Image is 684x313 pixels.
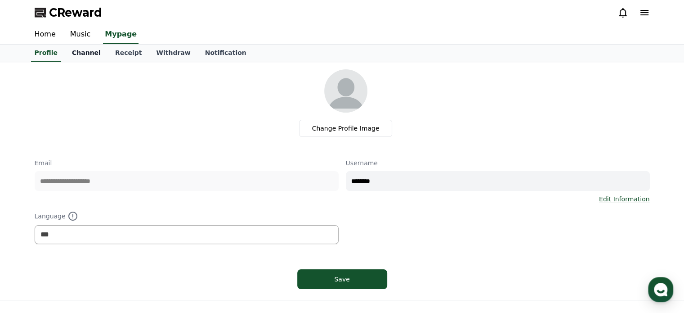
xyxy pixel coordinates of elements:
a: Music [63,25,98,44]
img: profile_image [324,69,367,113]
a: Edit Information [599,195,650,204]
a: Receipt [108,45,149,62]
a: Channel [65,45,108,62]
label: Change Profile Image [299,120,393,137]
span: CReward [49,5,102,20]
a: Mypage [103,25,139,44]
a: Messages [59,238,116,261]
p: Email [35,159,339,168]
a: Settings [116,238,173,261]
a: Profile [31,45,61,62]
span: Settings [133,252,155,259]
a: Notification [198,45,254,62]
p: Language [35,211,339,222]
a: Home [3,238,59,261]
a: CReward [35,5,102,20]
p: Username [346,159,650,168]
a: Withdraw [149,45,197,62]
span: Home [23,252,39,259]
a: Home [27,25,63,44]
span: Messages [75,252,101,259]
button: Save [297,269,387,289]
div: Save [315,275,369,284]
